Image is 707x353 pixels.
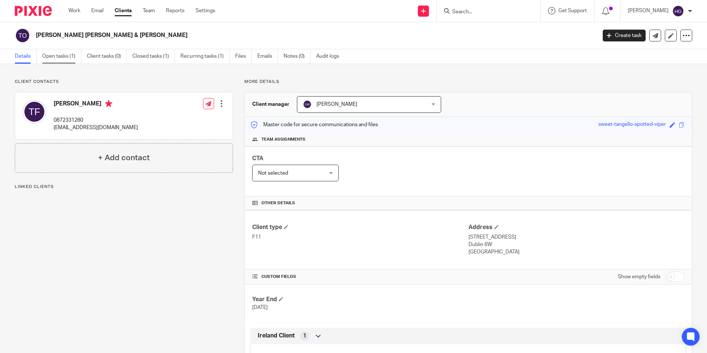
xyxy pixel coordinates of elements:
[68,7,80,14] a: Work
[36,31,480,39] h2: [PERSON_NAME] [PERSON_NAME] & [PERSON_NAME]
[468,233,684,241] p: [STREET_ADDRESS]
[15,79,233,85] p: Client contacts
[257,49,278,64] a: Emails
[166,7,185,14] a: Reports
[15,49,37,64] a: Details
[451,9,518,16] input: Search
[250,121,378,128] p: Master code for secure communications and files
[252,101,290,108] h3: Client manager
[628,7,669,14] p: [PERSON_NAME]
[132,49,175,64] a: Closed tasks (1)
[54,124,138,131] p: [EMAIL_ADDRESS][DOMAIN_NAME]
[252,155,263,161] span: CTA
[23,100,46,124] img: svg%3E
[468,248,684,256] p: [GEOGRAPHIC_DATA]
[252,274,468,280] h4: CUSTOM FIELDS
[252,223,468,231] h4: Client type
[252,233,468,241] p: F11
[91,7,104,14] a: Email
[603,30,646,41] a: Create task
[468,223,684,231] h4: Address
[180,49,230,64] a: Recurring tasks (1)
[15,28,30,43] img: svg%3E
[598,121,666,129] div: sweet-tangello-spotted-viper
[98,152,150,164] h4: + Add contact
[115,7,132,14] a: Clients
[143,7,155,14] a: Team
[54,100,138,109] h4: [PERSON_NAME]
[261,137,305,142] span: Team assignments
[252,296,468,303] h4: Year End
[316,49,345,64] a: Audit logs
[618,273,660,280] label: Show empty fields
[252,305,268,310] span: [DATE]
[87,49,127,64] a: Client tasks (0)
[54,117,138,124] p: 0872331280
[303,332,306,340] span: 1
[284,49,311,64] a: Notes (0)
[672,5,684,17] img: svg%3E
[15,184,233,190] p: Linked clients
[258,332,295,340] span: Ireland Client
[196,7,215,14] a: Settings
[303,100,312,109] img: svg%3E
[235,49,252,64] a: Files
[558,8,587,13] span: Get Support
[42,49,81,64] a: Open tasks (1)
[317,102,357,107] span: [PERSON_NAME]
[105,100,112,107] i: Primary
[244,79,692,85] p: More details
[15,6,52,16] img: Pixie
[468,241,684,248] p: Dublin 6W
[261,200,295,206] span: Other details
[258,171,288,176] span: Not selected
